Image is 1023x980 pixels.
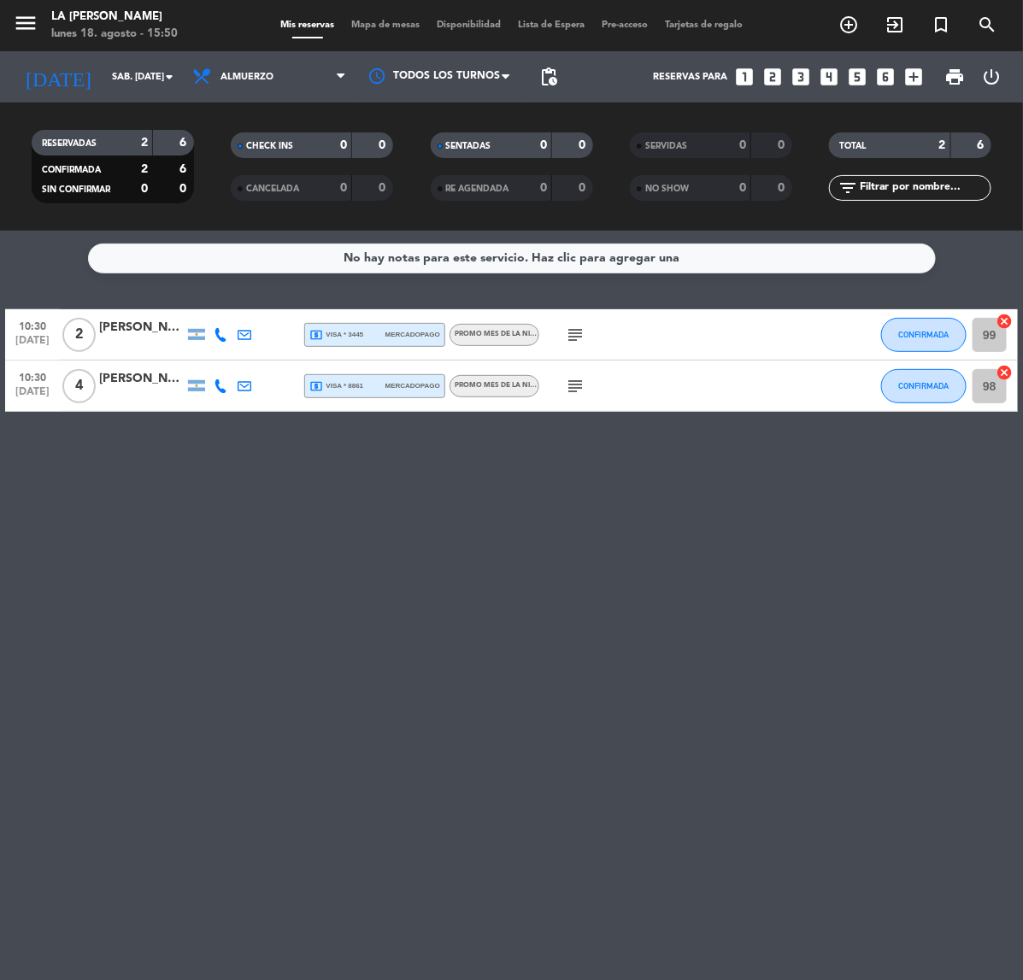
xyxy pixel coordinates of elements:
[62,318,96,352] span: 2
[51,9,178,26] div: LA [PERSON_NAME]
[593,21,656,30] span: Pre-acceso
[996,364,1013,381] i: cancel
[734,66,756,88] i: looks_one
[875,66,897,88] i: looks_6
[246,185,299,193] span: CANCELADA
[309,328,363,342] span: visa * 3445
[446,185,509,193] span: RE AGENDADA
[982,67,1002,87] i: power_settings_new
[13,58,103,96] i: [DATE]
[179,163,190,175] strong: 6
[538,67,559,87] span: pending_actions
[899,330,950,339] span: CONFIRMADA
[13,10,38,36] i: menu
[819,66,841,88] i: looks_4
[762,66,785,88] i: looks_two
[179,137,190,149] strong: 6
[858,179,991,197] input: Filtrar por nombre...
[565,376,585,396] i: subject
[11,367,54,386] span: 10:30
[739,182,746,194] strong: 0
[455,382,655,389] span: PROMO MES DE LA NIÑEZ - EXPERIENCIA [PERSON_NAME]
[309,379,323,393] i: local_atm
[42,185,110,194] span: SIN CONFIRMAR
[881,369,967,403] button: CONFIRMADA
[246,142,293,150] span: CHECK INS
[51,26,178,43] div: lunes 18. agosto - 15:50
[881,318,967,352] button: CONFIRMADA
[540,182,547,194] strong: 0
[385,380,440,391] span: mercadopago
[99,318,185,337] div: [PERSON_NAME]
[654,72,728,83] span: Reservas para
[379,182,390,194] strong: 0
[340,182,347,194] strong: 0
[565,325,585,345] i: subject
[309,379,363,393] span: visa * 8861
[309,328,323,342] i: local_atm
[385,329,440,340] span: mercadopago
[903,66,926,88] i: add_box
[141,137,148,149] strong: 2
[939,139,946,151] strong: 2
[839,142,866,150] span: TOTAL
[739,139,746,151] strong: 0
[885,15,905,35] i: exit_to_app
[340,139,347,151] strong: 0
[579,182,589,194] strong: 0
[645,185,689,193] span: NO SHOW
[838,15,859,35] i: add_circle_outline
[179,183,190,195] strong: 0
[379,139,390,151] strong: 0
[99,369,185,389] div: [PERSON_NAME]
[540,139,547,151] strong: 0
[272,21,343,30] span: Mis reservas
[220,72,273,83] span: Almuerzo
[977,15,997,35] i: search
[42,139,97,148] span: RESERVADAS
[13,10,38,42] button: menu
[11,335,54,355] span: [DATE]
[847,66,869,88] i: looks_5
[945,67,966,87] span: print
[159,67,179,87] i: arrow_drop_down
[11,386,54,406] span: [DATE]
[791,66,813,88] i: looks_3
[778,139,788,151] strong: 0
[141,163,148,175] strong: 2
[656,21,751,30] span: Tarjetas de regalo
[455,331,655,337] span: PROMO MES DE LA NIÑEZ - EXPERIENCIA [PERSON_NAME]
[141,183,148,195] strong: 0
[428,21,509,30] span: Disponibilidad
[343,21,428,30] span: Mapa de mesas
[509,21,593,30] span: Lista de Espera
[42,166,101,174] span: CONFIRMADA
[899,381,950,390] span: CONFIRMADA
[978,139,988,151] strong: 6
[344,249,679,268] div: No hay notas para este servicio. Haz clic para agregar una
[11,315,54,335] span: 10:30
[446,142,491,150] span: SENTADAS
[62,369,96,403] span: 4
[838,178,858,198] i: filter_list
[931,15,951,35] i: turned_in_not
[996,313,1013,330] i: cancel
[973,51,1010,103] div: LOG OUT
[579,139,589,151] strong: 0
[778,182,788,194] strong: 0
[645,142,687,150] span: SERVIDAS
